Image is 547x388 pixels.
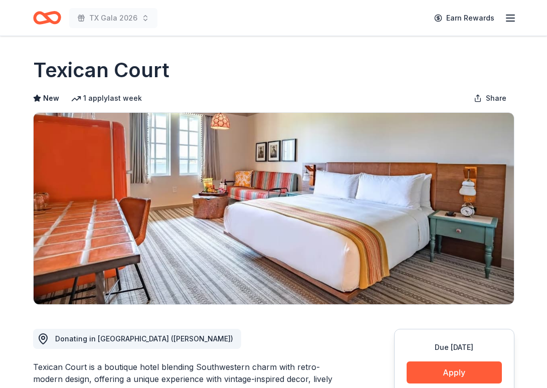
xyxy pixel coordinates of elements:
[407,341,502,353] div: Due [DATE]
[33,56,169,84] h1: Texican Court
[69,8,157,28] button: TX Gala 2026
[43,92,59,104] span: New
[428,9,500,27] a: Earn Rewards
[33,6,61,30] a: Home
[71,92,142,104] div: 1 apply last week
[89,12,137,24] span: TX Gala 2026
[407,361,502,383] button: Apply
[34,113,514,304] img: Image for Texican Court
[466,88,514,108] button: Share
[55,334,233,343] span: Donating in [GEOGRAPHIC_DATA] ([PERSON_NAME])
[486,92,506,104] span: Share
